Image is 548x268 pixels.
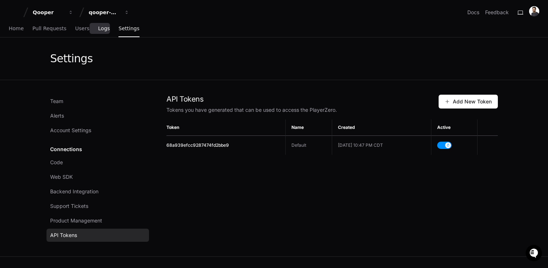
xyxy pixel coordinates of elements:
[467,9,479,16] a: Docs
[32,20,66,37] a: Pull Requests
[72,76,88,82] span: Pylon
[332,119,431,136] th: Created
[47,170,149,184] a: Web SDK
[485,9,509,16] button: Feedback
[7,29,132,41] div: Welcome
[445,98,492,105] span: Add New Token
[30,6,76,19] button: Qooper
[89,9,120,16] div: qooper-web-platform
[7,7,22,22] img: PlayerZero
[124,56,132,65] button: Start new chat
[166,106,439,114] p: Tokens you have generated that can be used to access the PlayerZero.
[75,20,89,37] a: Users
[50,232,77,239] span: API Tokens
[166,119,285,136] th: Token
[529,6,539,16] img: ACg8ocJ9pII5lICaxEXatA1MbvOJT6jkJA6w9DZhjgHzWYX9Iakf6UTP=s96-c
[50,202,88,210] span: Support Tickets
[47,109,149,122] a: Alerts
[9,20,24,37] a: Home
[86,6,132,19] button: qooper-web-platform
[118,26,139,31] span: Settings
[47,95,149,108] a: Team
[50,127,91,134] span: Account Settings
[47,229,149,242] a: API Tokens
[47,156,149,169] a: Code
[98,26,110,31] span: Logs
[47,200,149,213] a: Support Tickets
[25,54,119,62] div: Start new chat
[47,124,149,137] a: Account Settings
[50,217,102,224] span: Product Management
[50,52,93,65] div: Settings
[431,119,478,136] th: Active
[439,95,498,109] button: Add New Token
[32,26,66,31] span: Pull Requests
[118,20,139,37] a: Settings
[25,62,95,67] div: We're offline, we'll be back soon
[50,112,64,119] span: Alerts
[332,136,431,155] td: [DATE] 10:47 PM CDT
[98,20,110,37] a: Logs
[7,54,20,67] img: 1736555170064-99ba0984-63c1-480f-8ee9-699278ef63ed
[525,244,544,264] iframe: Open customer support
[285,119,332,136] th: Name
[285,136,332,155] td: Default
[166,142,229,148] span: 68a939efcc9287474fd2bbe9
[75,26,89,31] span: Users
[47,214,149,227] a: Product Management
[51,76,88,82] a: Powered byPylon
[47,185,149,198] a: Backend Integration
[33,9,64,16] div: Qooper
[166,95,439,103] h1: API Tokens
[9,26,24,31] span: Home
[50,98,63,105] span: Team
[50,159,63,166] span: Code
[50,188,98,195] span: Backend Integration
[50,173,73,181] span: Web SDK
